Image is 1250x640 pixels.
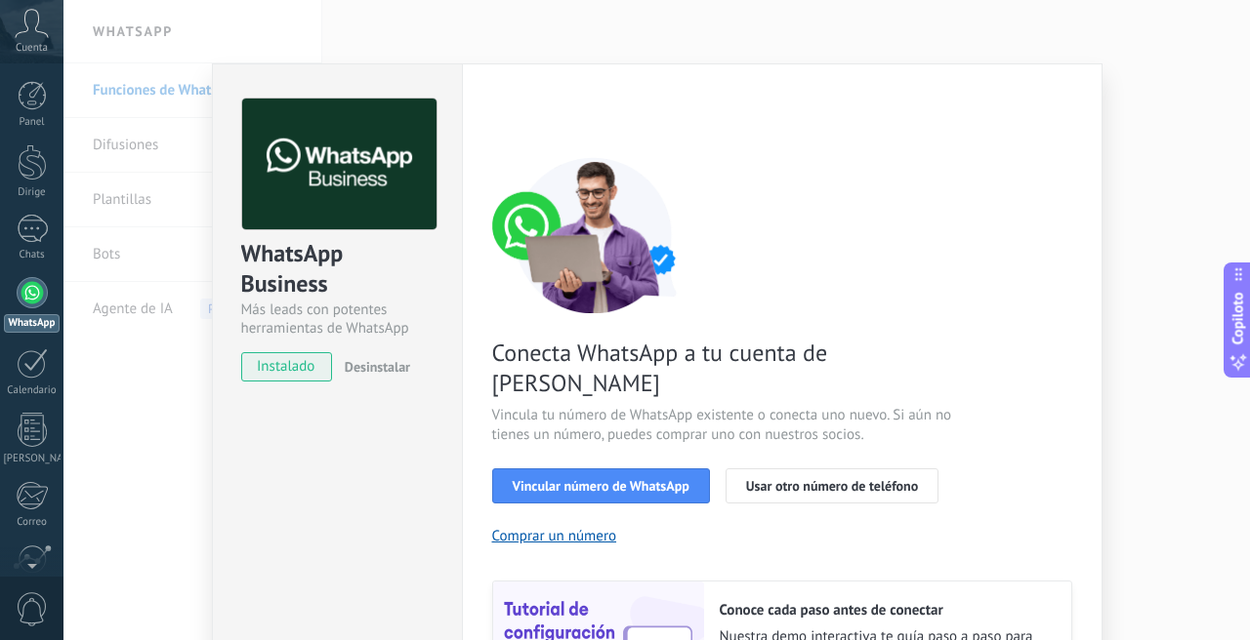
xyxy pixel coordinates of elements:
[345,358,410,376] font: Desinstalar
[17,515,47,529] font: Correo
[16,42,48,55] span: Cuenta
[492,338,957,398] span: Conecta WhatsApp a tu cuenta de [PERSON_NAME]
[492,527,617,545] button: Comprar un número
[19,248,44,261] font: Chats
[241,238,434,300] div: WhatsApp Business
[19,115,44,129] font: Panel
[492,157,697,313] img: número de conexión
[746,479,918,493] span: Usar otro número de teléfono
[726,468,938,503] button: Usar otro número de teléfono
[257,357,314,376] font: instalado
[492,406,957,445] span: Vincula tu número de WhatsApp existente o conecta uno nuevo. Si aún no tienes un número, puedes c...
[1229,293,1247,345] font: Copiloto
[18,185,45,199] font: Dirige
[242,99,437,230] img: logo_main.png
[4,452,81,465] font: [PERSON_NAME]
[241,300,434,338] div: Más leads con potentes herramientas de WhatsApp
[9,316,56,330] font: WhatsApp
[720,601,1052,620] h2: Conoce cada paso antes de conectar
[241,238,350,299] font: WhatsApp Business
[513,479,689,493] span: Vincular número de WhatsApp
[337,352,410,381] button: Desinstalar
[7,383,56,397] font: Calendario
[492,468,710,503] button: Vincular número de WhatsApp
